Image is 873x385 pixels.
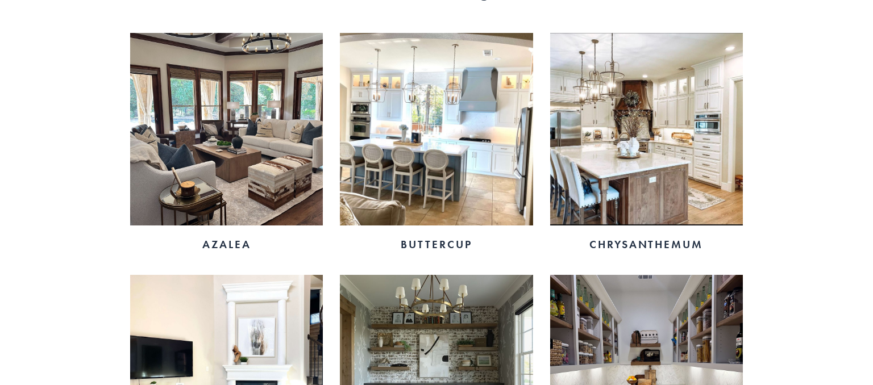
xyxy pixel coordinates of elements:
a: Azalea Azalea [130,33,323,258]
h3: Buttercup [340,237,533,252]
a: Buttercup Buttercup [340,33,533,258]
img: Buttercup [340,33,533,225]
img: Azalea [130,33,323,225]
a: Chrysanthemum Chrysanthemum [550,33,743,258]
h3: Azalea [130,237,323,252]
img: Chrysanthemum [550,33,743,225]
h3: Chrysanthemum [550,237,743,252]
